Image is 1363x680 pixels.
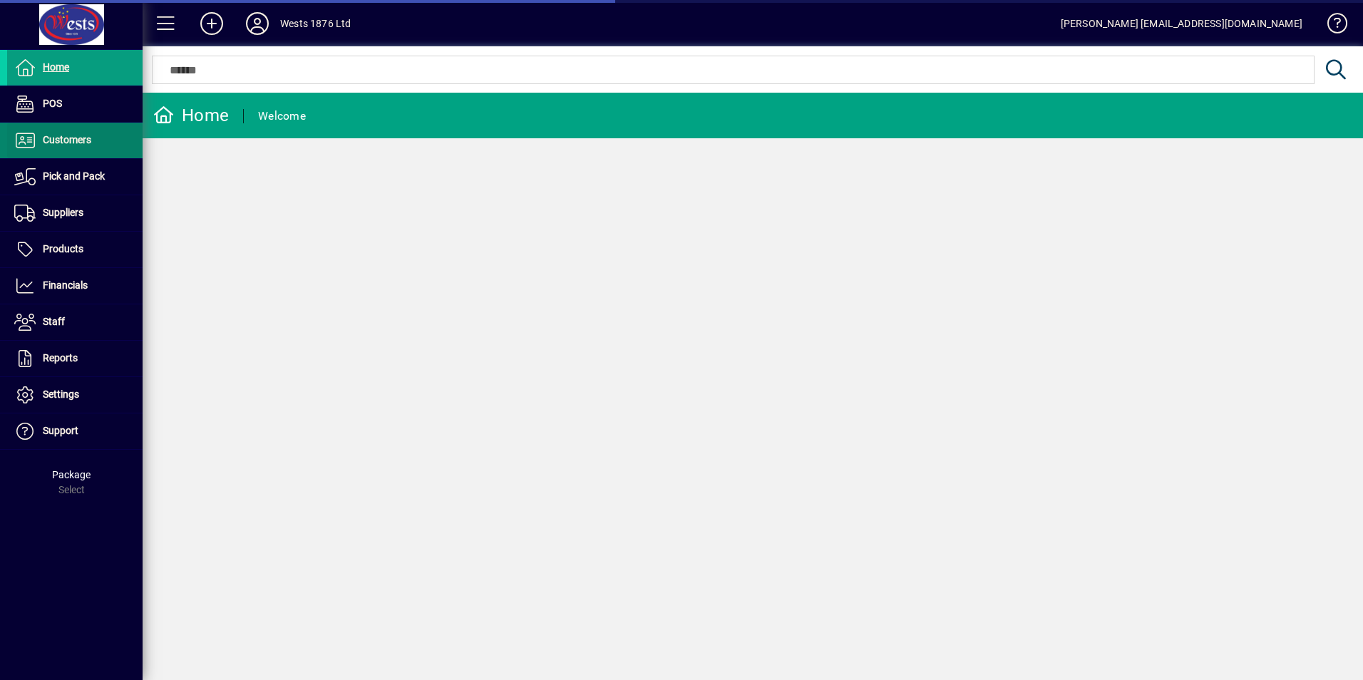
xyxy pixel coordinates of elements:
span: Reports [43,352,78,364]
span: Home [43,61,69,73]
span: POS [43,98,62,109]
span: Staff [43,316,65,327]
div: Home [153,104,229,127]
a: Support [7,413,143,449]
a: Reports [7,341,143,376]
span: Financials [43,279,88,291]
a: POS [7,86,143,122]
span: Support [43,425,78,436]
a: Knowledge Base [1317,3,1345,49]
a: Customers [7,123,143,158]
a: Settings [7,377,143,413]
button: Add [189,11,235,36]
span: Customers [43,134,91,145]
a: Staff [7,304,143,340]
a: Pick and Pack [7,159,143,195]
span: Pick and Pack [43,170,105,182]
div: Welcome [258,105,306,128]
span: Settings [43,388,79,400]
div: [PERSON_NAME] [EMAIL_ADDRESS][DOMAIN_NAME] [1061,12,1302,35]
button: Profile [235,11,280,36]
a: Products [7,232,143,267]
a: Financials [7,268,143,304]
span: Package [52,469,91,480]
a: Suppliers [7,195,143,231]
div: Wests 1876 Ltd [280,12,351,35]
span: Suppliers [43,207,83,218]
span: Products [43,243,83,254]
